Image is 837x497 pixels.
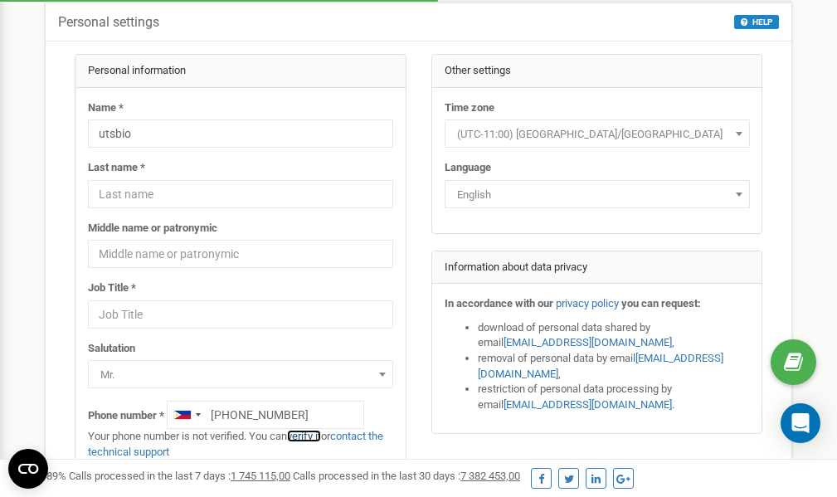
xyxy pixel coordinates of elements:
[621,297,701,309] strong: you can request:
[75,55,406,88] div: Personal information
[445,119,750,148] span: (UTC-11:00) Pacific/Midway
[432,55,762,88] div: Other settings
[450,183,744,207] span: English
[478,320,750,351] li: download of personal data shared by email ,
[88,430,383,458] a: contact the technical support
[445,297,553,309] strong: In accordance with our
[88,341,135,357] label: Salutation
[450,123,744,146] span: (UTC-11:00) Pacific/Midway
[460,470,520,482] u: 7 382 453,00
[293,470,520,482] span: Calls processed in the last 30 days :
[445,100,494,116] label: Time zone
[478,351,750,382] li: removal of personal data by email ,
[781,403,820,443] div: Open Intercom Messenger
[88,408,164,424] label: Phone number *
[88,429,393,460] p: Your phone number is not verified. You can or
[88,221,217,236] label: Middle name or patronymic
[88,360,393,388] span: Mr.
[445,160,491,176] label: Language
[231,470,290,482] u: 1 745 115,00
[88,180,393,208] input: Last name
[58,15,159,30] h5: Personal settings
[734,15,779,29] button: HELP
[445,180,750,208] span: English
[88,300,393,329] input: Job Title
[8,449,48,489] button: Open CMP widget
[88,160,145,176] label: Last name *
[287,430,321,442] a: verify it
[432,251,762,285] div: Information about data privacy
[94,363,387,387] span: Mr.
[504,336,672,348] a: [EMAIL_ADDRESS][DOMAIN_NAME]
[168,402,206,428] div: Telephone country code
[556,297,619,309] a: privacy policy
[504,398,672,411] a: [EMAIL_ADDRESS][DOMAIN_NAME]
[478,352,723,380] a: [EMAIL_ADDRESS][DOMAIN_NAME]
[88,119,393,148] input: Name
[167,401,364,429] input: +1-800-555-55-55
[69,470,290,482] span: Calls processed in the last 7 days :
[88,100,124,116] label: Name *
[478,382,750,412] li: restriction of personal data processing by email .
[88,280,136,296] label: Job Title *
[88,240,393,268] input: Middle name or patronymic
